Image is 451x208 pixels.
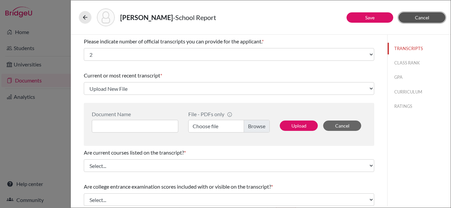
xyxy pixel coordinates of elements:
span: Are college entrance examination scores included with or visible on the transcript? [84,183,271,190]
span: Current or most recent transcript [84,72,160,78]
label: Choose file [188,120,270,133]
span: info [227,112,232,117]
span: - School Report [173,13,216,21]
span: Please indicate number of official transcripts you can provide for the applicant. [84,38,262,44]
div: Document Name [92,111,178,117]
button: CLASS RANK [388,57,451,69]
button: Upload [280,121,318,131]
span: Are current courses listed on the transcript? [84,149,184,156]
button: GPA [388,71,451,83]
div: File - PDFs only [188,111,270,117]
button: CURRICULUM [388,86,451,98]
button: Cancel [323,121,361,131]
button: RATINGS [388,100,451,112]
button: TRANSCRIPTS [388,43,451,54]
strong: [PERSON_NAME] [120,13,173,21]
